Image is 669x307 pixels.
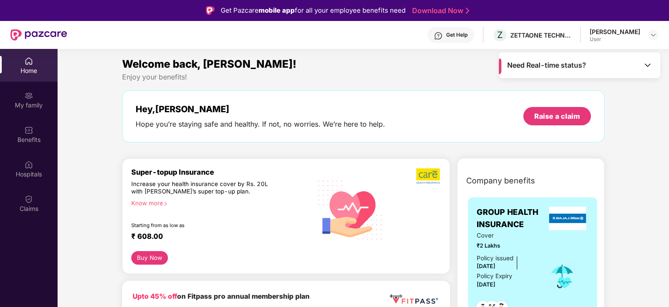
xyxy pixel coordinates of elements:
div: Policy issued [477,254,513,263]
div: Hey, [PERSON_NAME] [136,104,385,114]
div: Super-topup Insurance [131,168,312,176]
div: ZETTAONE TECHNOLOGIES INDIA PRIVATE LIMITED [510,31,571,39]
img: svg+xml;base64,PHN2ZyBpZD0iQ2xhaW0iIHhtbG5zPSJodHRwOi8vd3d3LnczLm9yZy8yMDAwL3N2ZyIgd2lkdGg9IjIwIi... [24,195,33,204]
span: Z [497,30,503,40]
div: ₹ 608.00 [131,232,303,242]
b: Upto 45% off [133,292,177,300]
button: Buy Now [131,251,168,265]
span: ₹2 Lakhs [477,241,536,250]
span: GROUP HEALTH INSURANCE [477,206,547,231]
img: svg+xml;base64,PHN2ZyBpZD0iSGVscC0zMngzMiIgeG1sbnM9Imh0dHA6Ly93d3cudzMub3JnLzIwMDAvc3ZnIiB3aWR0aD... [434,31,443,40]
img: Toggle Icon [643,61,652,69]
div: Get Help [446,31,468,38]
img: svg+xml;base64,PHN2ZyB4bWxucz0iaHR0cDovL3d3dy53My5vcmcvMjAwMC9zdmciIHhtbG5zOnhsaW5rPSJodHRwOi8vd3... [312,170,389,249]
img: svg+xml;base64,PHN2ZyBpZD0iQmVuZWZpdHMiIHhtbG5zPSJodHRwOi8vd3d3LnczLm9yZy8yMDAwL3N2ZyIgd2lkdGg9Ij... [24,126,33,135]
img: icon [548,262,577,291]
img: svg+xml;base64,PHN2ZyB3aWR0aD0iMjAiIGhlaWdodD0iMjAiIHZpZXdCb3g9IjAgMCAyMCAyMCIgZmlsbD0ibm9uZSIgeG... [24,91,33,100]
img: Logo [206,6,215,15]
span: [DATE] [477,263,495,269]
span: Company benefits [466,175,535,187]
span: Welcome back, [PERSON_NAME]! [122,58,297,70]
span: Cover [477,231,536,240]
a: Download Now [412,6,467,15]
div: Know more [131,200,307,206]
span: [DATE] [477,281,495,288]
img: New Pazcare Logo [10,29,67,41]
img: svg+xml;base64,PHN2ZyBpZD0iSG9zcGl0YWxzIiB4bWxucz0iaHR0cDovL3d3dy53My5vcmcvMjAwMC9zdmciIHdpZHRoPS... [24,160,33,169]
div: Get Pazcare for all your employee benefits need [221,5,406,16]
span: right [163,201,168,206]
div: Hope you’re staying safe and healthy. If not, no worries. We’re here to help. [136,120,385,129]
img: insurerLogo [549,207,587,230]
div: Raise a claim [534,111,580,121]
div: Enjoy your benefits! [122,72,605,82]
div: Policy Expiry [477,272,512,281]
img: b5dec4f62d2307b9de63beb79f102df3.png [416,168,441,184]
div: User [590,36,640,43]
div: [PERSON_NAME] [590,28,640,36]
strong: mobile app [259,6,295,14]
div: Starting from as low as [131,222,275,228]
span: Need Real-time status? [507,61,586,70]
img: svg+xml;base64,PHN2ZyBpZD0iSG9tZSIgeG1sbnM9Imh0dHA6Ly93d3cudzMub3JnLzIwMDAvc3ZnIiB3aWR0aD0iMjAiIG... [24,57,33,66]
img: Stroke [466,6,469,15]
img: svg+xml;base64,PHN2ZyBpZD0iRHJvcGRvd24tMzJ4MzIiIHhtbG5zPSJodHRwOi8vd3d3LnczLm9yZy8yMDAwL3N2ZyIgd2... [650,31,657,38]
div: Increase your health insurance cover by Rs. 20L with [PERSON_NAME]’s super top-up plan. [131,180,274,196]
b: on Fitpass pro annual membership plan [133,292,310,300]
